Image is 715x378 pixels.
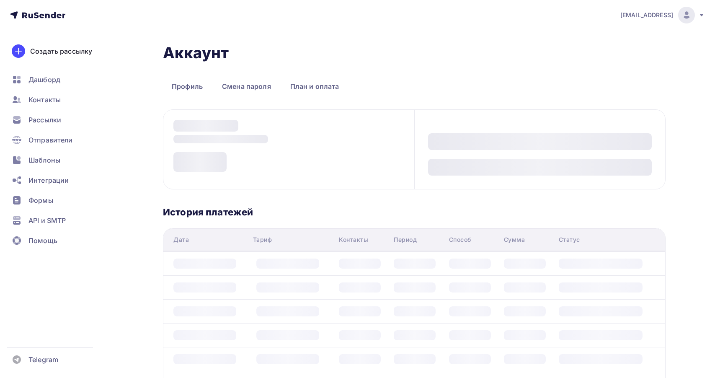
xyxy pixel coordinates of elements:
a: Смена пароля [213,77,280,96]
h3: История платежей [163,206,666,218]
a: Отправители [7,132,106,148]
span: Telegram [28,355,58,365]
span: [EMAIL_ADDRESS] [620,11,673,19]
span: Формы [28,195,53,205]
div: Способ [449,236,471,244]
div: Дата [173,236,189,244]
a: Шаблоны [7,152,106,168]
h1: Аккаунт [163,44,666,62]
span: API и SMTP [28,215,66,225]
div: Период [394,236,417,244]
a: Дашборд [7,71,106,88]
div: Тариф [253,236,272,244]
span: Контакты [28,95,61,105]
a: План и оплата [281,77,348,96]
div: Сумма [504,236,525,244]
span: Интеграции [28,175,69,185]
span: Отправители [28,135,73,145]
a: Контакты [7,91,106,108]
a: Формы [7,192,106,209]
span: Шаблоны [28,155,60,165]
a: Рассылки [7,111,106,128]
div: Контакты [339,236,368,244]
div: Статус [559,236,580,244]
span: Рассылки [28,115,61,125]
a: [EMAIL_ADDRESS] [620,7,705,23]
span: Дашборд [28,75,60,85]
a: Профиль [163,77,212,96]
span: Помощь [28,236,57,246]
div: Создать рассылку [30,46,92,56]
